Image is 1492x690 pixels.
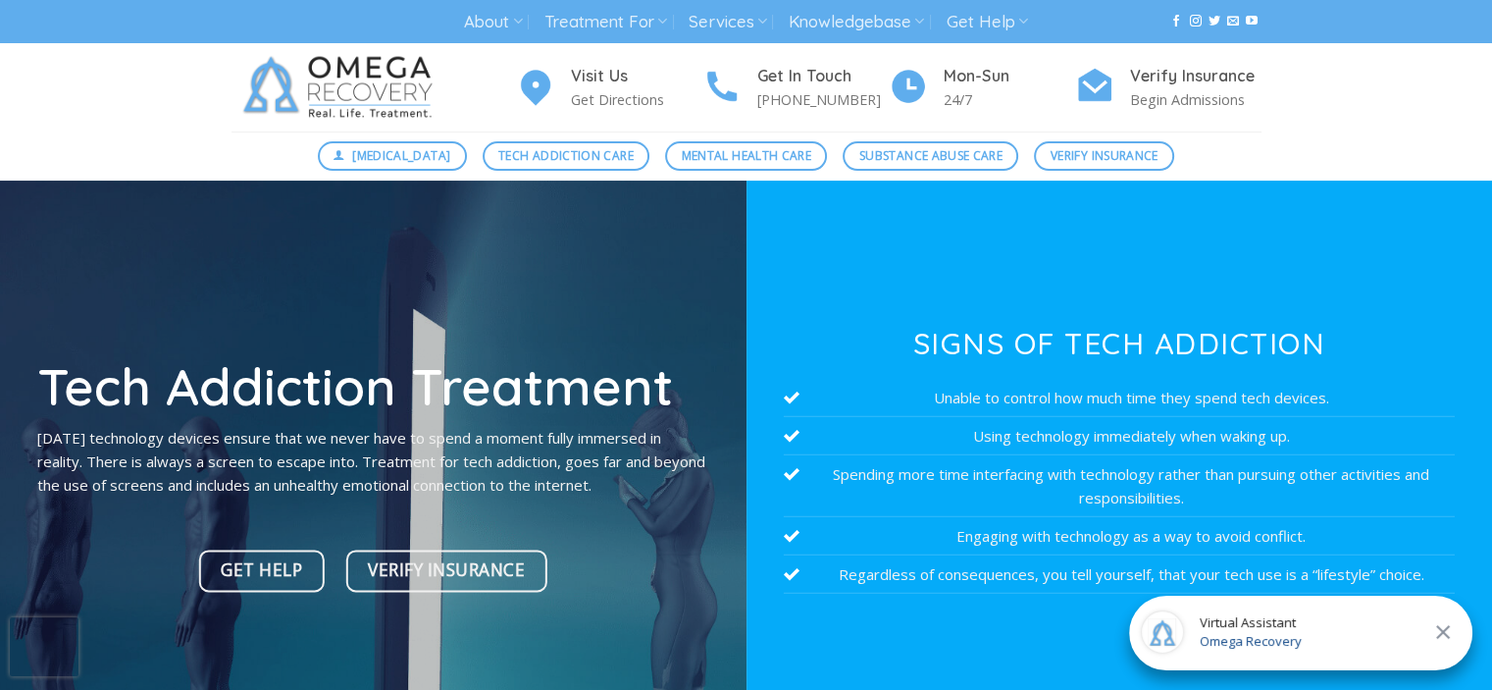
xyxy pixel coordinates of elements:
a: Mental Health Care [665,141,827,171]
a: Get Help [947,4,1028,40]
p: Get Directions [571,88,702,111]
span: Tech Addiction Care [498,146,634,165]
h4: Visit Us [571,64,702,89]
p: [DATE] technology devices ensure that we never have to spend a moment fully immersed in reality. ... [37,426,708,497]
a: Follow on Twitter [1209,15,1220,28]
span: Verify Insurance [368,557,525,584]
span: Verify Insurance [1051,146,1158,165]
span: Mental Health Care [682,146,811,165]
a: Send us an email [1227,15,1239,28]
a: Get In Touch [PHONE_NUMBER] [702,64,889,112]
span: Get Help [221,557,302,584]
a: Substance Abuse Care [843,141,1018,171]
span: [MEDICAL_DATA] [352,146,450,165]
h1: Tech Addiction Treatment [37,360,708,412]
li: Unable to control how much time they spend tech devices. [784,379,1455,417]
a: Verify Insurance [1034,141,1174,171]
h3: Signs of Tech Addiction [784,329,1455,358]
p: [PHONE_NUMBER] [757,88,889,111]
a: Tech Addiction Care [483,141,650,171]
iframe: reCAPTCHA [10,617,78,676]
a: Follow on Instagram [1189,15,1201,28]
li: Using technology immediately when waking up. [784,417,1455,455]
a: Knowledgebase [789,4,924,40]
a: Visit Us Get Directions [516,64,702,112]
p: Begin Admissions [1130,88,1261,111]
a: Verify Insurance Begin Admissions [1075,64,1261,112]
a: Verify Insurance [345,550,547,592]
span: Substance Abuse Care [859,146,1003,165]
a: [MEDICAL_DATA] [318,141,467,171]
h4: Verify Insurance [1130,64,1261,89]
p: 24/7 [944,88,1075,111]
h4: Get In Touch [757,64,889,89]
a: Services [689,4,766,40]
img: Omega Recovery [232,43,452,132]
a: Treatment For [544,4,667,40]
li: Spending more time interfacing with technology rather than pursuing other activities and responsi... [784,455,1455,517]
a: Follow on Facebook [1170,15,1182,28]
a: About [464,4,522,40]
a: Get Help [199,550,326,592]
h4: Mon-Sun [944,64,1075,89]
a: Follow on YouTube [1246,15,1258,28]
li: Engaging with technology as a way to avoid conflict. [784,517,1455,556]
li: Regardless of consequences, you tell yourself, that your tech use is a “lifestyle” choice. [784,556,1455,594]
